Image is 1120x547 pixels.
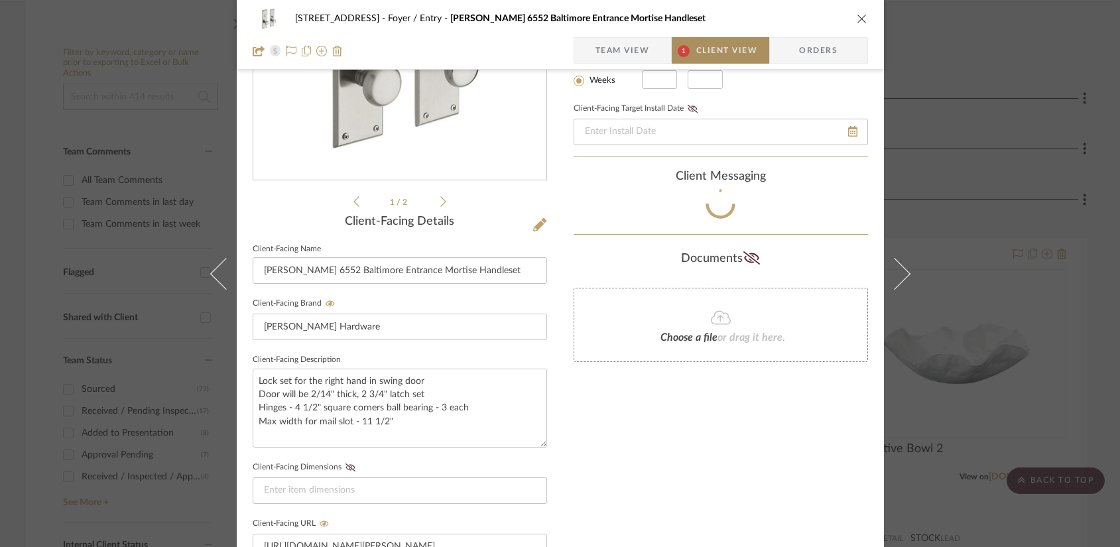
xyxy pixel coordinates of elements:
[574,248,868,269] div: Documents
[253,314,547,340] input: Enter Client-Facing Brand
[322,299,340,308] button: Client-Facing Brand
[574,170,868,184] div: client Messaging
[253,246,321,253] label: Client-Facing Name
[295,14,388,23] span: [STREET_ADDRESS]
[856,13,868,25] button: close
[253,5,284,32] img: 57563424-226d-4338-8a33-fc2cbfad6a86_48x40.jpg
[574,104,702,113] label: Client-Facing Target Install Date
[253,257,547,284] input: Enter Client-Facing Item Name
[450,14,706,23] span: [PERSON_NAME] 6552 Baltimore Entrance Mortise Handleset
[332,46,343,56] img: Remove from project
[660,332,717,343] span: Choose a file
[253,357,341,363] label: Client-Facing Description
[316,519,334,528] button: Client-Facing URL
[342,463,359,472] button: Client-Facing Dimensions
[253,215,547,229] div: Client-Facing Details
[717,332,785,343] span: or drag it here.
[595,37,650,64] span: Team View
[696,37,757,64] span: Client View
[574,119,868,145] input: Enter Install Date
[253,463,359,472] label: Client-Facing Dimensions
[403,198,409,206] span: 2
[678,45,690,57] span: 1
[587,75,615,87] label: Weeks
[784,37,852,64] span: Orders
[684,104,702,113] button: Client-Facing Target Install Date
[390,198,397,206] span: 1
[253,299,340,308] label: Client-Facing Brand
[388,14,450,23] span: Foyer / Entry
[253,519,334,528] label: Client-Facing URL
[397,198,403,206] span: /
[574,52,642,89] mat-radio-group: Select item type
[253,477,547,504] input: Enter item dimensions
